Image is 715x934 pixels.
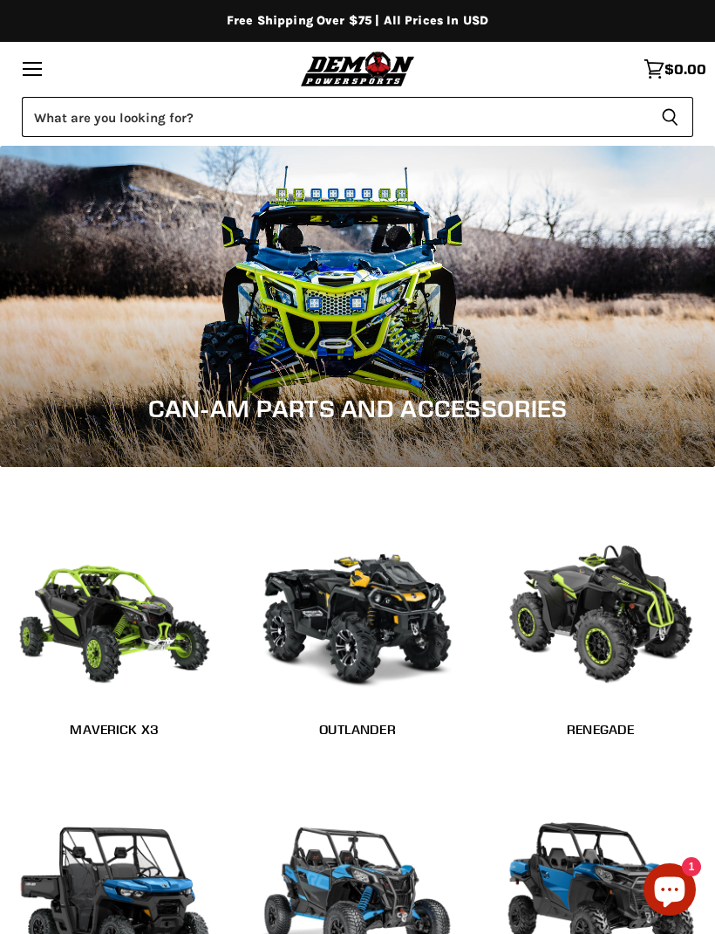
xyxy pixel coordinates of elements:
[635,50,715,88] a: $0.00
[252,709,463,749] a: Outlander
[664,61,706,77] span: $0.00
[297,49,419,88] img: Demon Powersports
[252,519,463,696] img: Outlander
[495,709,706,749] a: Renegade
[495,720,706,738] h2: Renegade
[22,97,647,137] input: Search
[9,720,220,738] h2: Maverick X3
[495,519,706,696] img: Renegade
[9,709,220,749] a: Maverick X3
[252,720,463,738] h2: Outlander
[23,394,692,423] h1: Can-Am Parts and Accessories
[22,97,693,137] form: Product
[638,863,701,920] inbox-online-store-chat: Shopify online store chat
[647,97,693,137] button: Search
[9,519,220,696] img: Maverick X3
